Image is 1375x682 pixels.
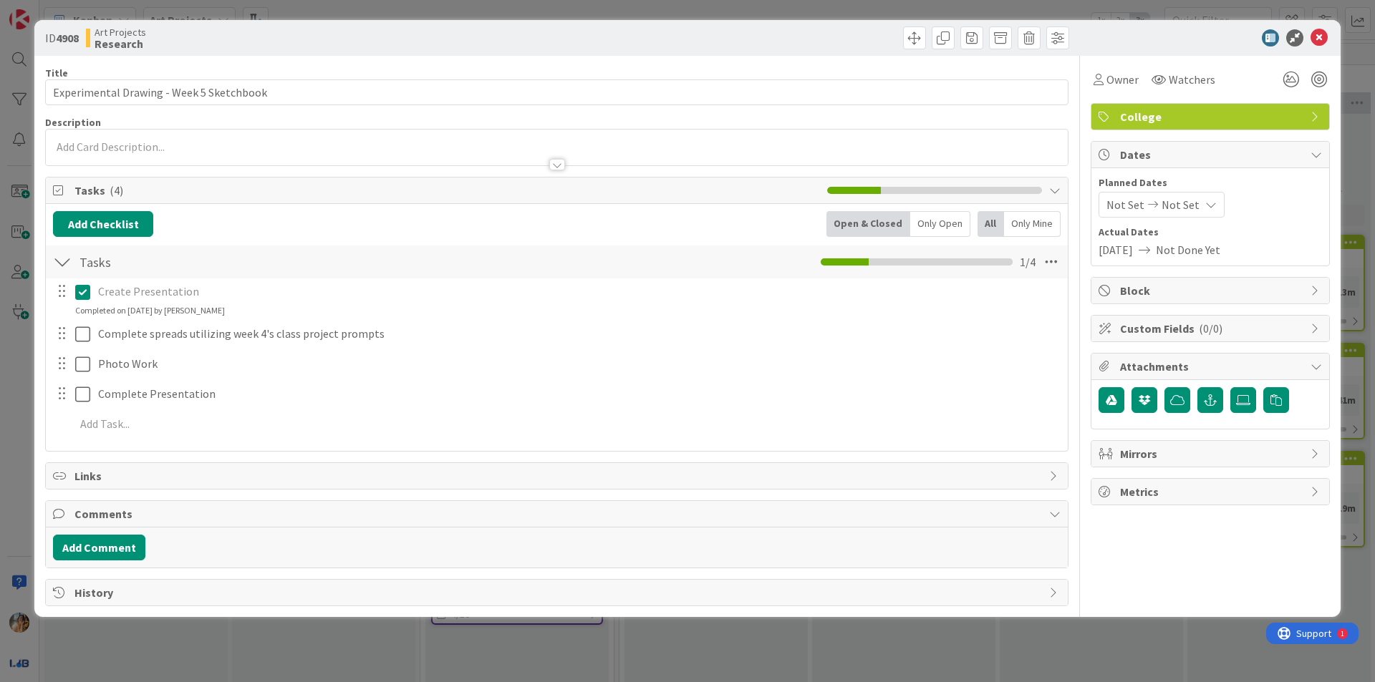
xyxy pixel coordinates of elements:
[74,6,78,17] div: 1
[1004,211,1061,237] div: Only Mine
[45,79,1068,105] input: type card name here...
[53,211,153,237] button: Add Checklist
[1120,320,1303,337] span: Custom Fields
[98,356,1058,372] p: Photo Work
[45,29,79,47] span: ID
[826,211,910,237] div: Open & Closed
[56,31,79,45] b: 4908
[1169,71,1215,88] span: Watchers
[30,2,65,19] span: Support
[98,326,1058,342] p: Complete spreads utilizing week 4's class project prompts
[98,283,1058,300] p: Create Presentation
[1156,241,1220,258] span: Not Done Yet
[1120,282,1303,299] span: Block
[98,386,1058,402] p: Complete Presentation
[1020,253,1036,271] span: 1 / 4
[1106,196,1144,213] span: Not Set
[1162,196,1200,213] span: Not Set
[1120,483,1303,500] span: Metrics
[1120,108,1303,125] span: College
[95,38,146,49] b: Research
[1120,445,1303,462] span: Mirrors
[1199,321,1222,336] span: ( 0/0 )
[45,67,68,79] label: Title
[910,211,970,237] div: Only Open
[74,249,397,275] input: Add Checklist...
[1120,146,1303,163] span: Dates
[978,211,1004,237] div: All
[53,535,145,560] button: Add Comment
[75,304,225,317] div: Completed on [DATE] by [PERSON_NAME]
[1120,358,1303,375] span: Attachments
[1099,241,1133,258] span: [DATE]
[1099,175,1322,190] span: Planned Dates
[74,505,1042,522] span: Comments
[74,584,1042,601] span: History
[74,182,820,199] span: Tasks
[110,183,123,198] span: ( 4 )
[95,26,146,38] span: Art Projects
[74,467,1042,484] span: Links
[1099,225,1322,240] span: Actual Dates
[1106,71,1139,88] span: Owner
[45,116,101,129] span: Description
